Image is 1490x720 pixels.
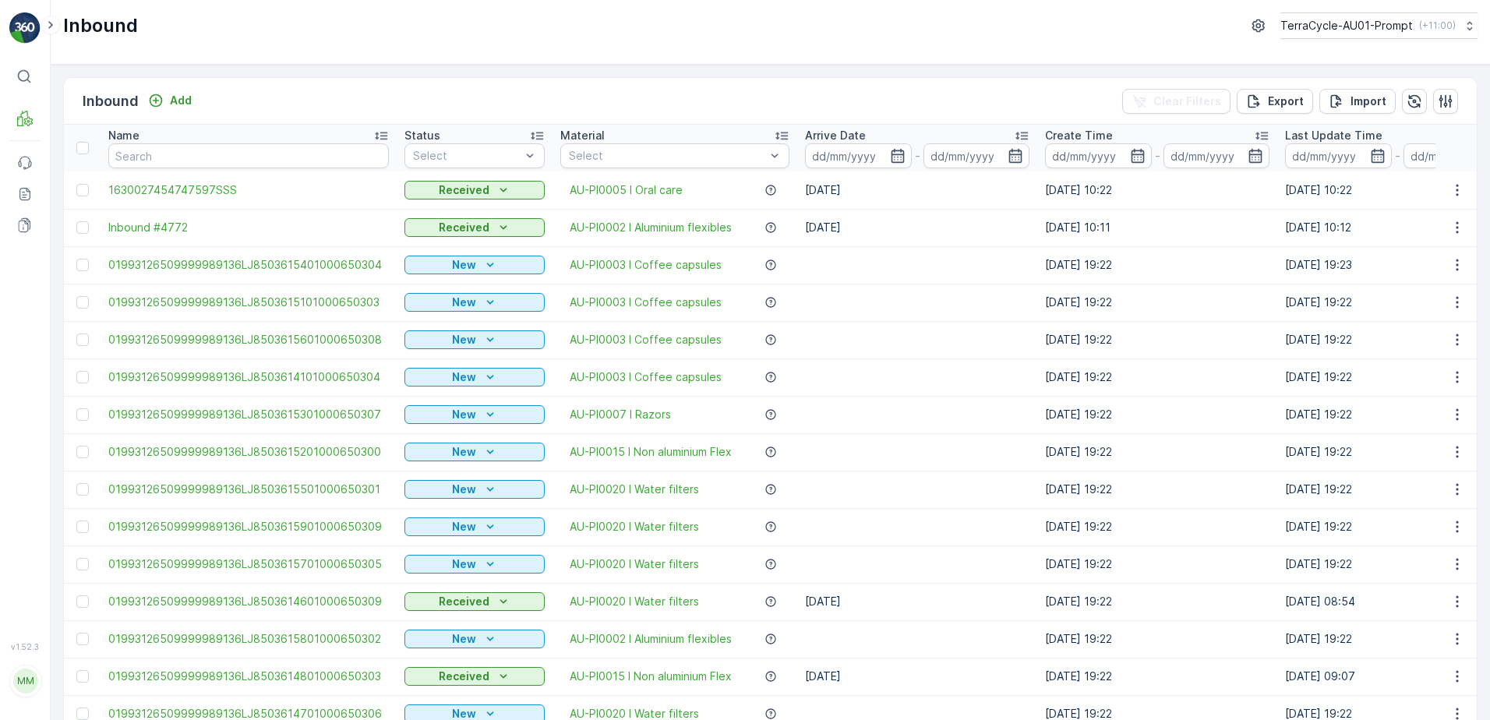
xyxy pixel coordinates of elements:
p: New [452,556,476,572]
button: TerraCycle-AU01-Prompt(+11:00) [1280,12,1478,39]
p: New [452,369,476,385]
div: Toggle Row Selected [76,708,89,720]
span: AU-PI0005 I Oral care [570,182,683,198]
a: AU-PI0003 I Coffee capsules [570,332,722,348]
a: AU-PI0020 I Water filters [570,519,699,535]
a: AU-PI0002 I Aluminium flexibles [570,220,732,235]
button: Import [1319,89,1396,114]
a: AU-PI0020 I Water filters [570,556,699,572]
input: dd/mm/yyyy [923,143,1030,168]
a: AU-PI0003 I Coffee capsules [570,295,722,310]
input: dd/mm/yyyy [1285,143,1392,168]
button: Clear Filters [1122,89,1230,114]
td: [DATE] 19:22 [1037,583,1277,620]
p: - [915,146,920,165]
button: Received [404,218,545,237]
p: ( +11:00 ) [1419,19,1456,32]
button: MM [9,655,41,708]
div: Toggle Row Selected [76,371,89,383]
a: AU-PI0003 I Coffee capsules [570,369,722,385]
p: Received [439,220,489,235]
p: New [452,519,476,535]
p: Import [1351,94,1386,109]
td: [DATE] 19:22 [1037,620,1277,658]
div: MM [13,669,38,694]
div: Toggle Row Selected [76,334,89,346]
td: [DATE] 19:22 [1037,508,1277,545]
button: New [404,405,545,424]
p: Received [439,594,489,609]
div: Toggle Row Selected [76,670,89,683]
button: New [404,555,545,574]
p: New [452,407,476,422]
a: AU-PI0007 I Razors [570,407,671,422]
div: Toggle Row Selected [76,408,89,421]
td: [DATE] 19:22 [1037,545,1277,583]
span: AU-PI0015 I Non aluminium Flex [570,444,732,460]
button: New [404,293,545,312]
span: 1630027454747597SSS [108,182,389,198]
p: Material [560,128,605,143]
td: [DATE] 10:22 [1037,171,1277,209]
button: Received [404,667,545,686]
p: New [452,631,476,647]
button: New [404,368,545,386]
a: 01993126509999989136LJ8503615501000650301 [108,482,389,497]
a: 01993126509999989136LJ8503615301000650307 [108,407,389,422]
a: 01993126509999989136LJ8503615401000650304 [108,257,389,273]
a: 01993126509999989136LJ8503614101000650304 [108,369,389,385]
p: Inbound [83,90,139,112]
div: Toggle Row Selected [76,446,89,458]
span: AU-PI0020 I Water filters [570,594,699,609]
p: Status [404,128,440,143]
button: Export [1237,89,1313,114]
span: AU-PI0002 I Aluminium flexibles [570,631,732,647]
td: [DATE] 10:11 [1037,209,1277,246]
span: 01993126509999989136LJ8503615901000650309 [108,519,389,535]
a: 01993126509999989136LJ8503614801000650303 [108,669,389,684]
div: Toggle Row Selected [76,521,89,533]
a: 01993126509999989136LJ8503614601000650309 [108,594,389,609]
button: New [404,256,545,274]
td: [DATE] 19:22 [1037,284,1277,321]
a: Inbound #4772 [108,220,389,235]
button: New [404,630,545,648]
a: 01993126509999989136LJ8503615101000650303 [108,295,389,310]
div: Toggle Row Selected [76,558,89,570]
p: Clear Filters [1153,94,1221,109]
input: dd/mm/yyyy [1045,143,1152,168]
p: Select [413,148,521,164]
p: Inbound [63,13,138,38]
p: - [1155,146,1160,165]
td: [DATE] [797,171,1037,209]
button: New [404,480,545,499]
a: 01993126509999989136LJ8503615801000650302 [108,631,389,647]
p: New [452,332,476,348]
td: [DATE] 19:22 [1037,396,1277,433]
button: New [404,517,545,536]
p: Received [439,182,489,198]
p: TerraCycle-AU01-Prompt [1280,18,1413,34]
input: dd/mm/yyyy [805,143,912,168]
a: AU-PI0003 I Coffee capsules [570,257,722,273]
div: Toggle Row Selected [76,483,89,496]
td: [DATE] 19:22 [1037,433,1277,471]
button: Add [142,91,198,110]
a: AU-PI0020 I Water filters [570,482,699,497]
td: [DATE] 19:22 [1037,321,1277,358]
td: [DATE] 19:22 [1037,658,1277,695]
button: New [404,330,545,349]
